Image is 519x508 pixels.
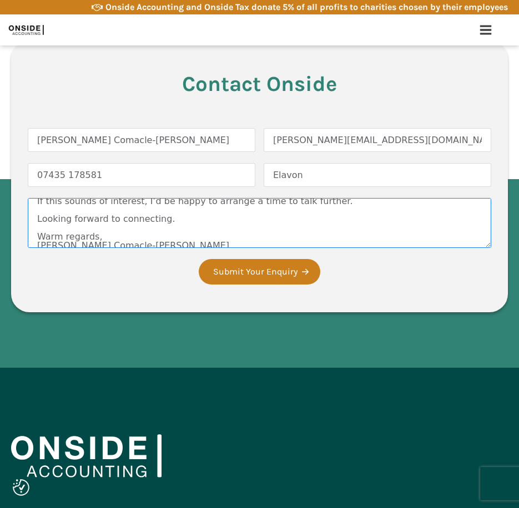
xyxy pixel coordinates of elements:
button: Submit Your Enquiry [199,259,320,285]
input: Name [28,128,255,152]
img: Onside Accounting [11,434,162,477]
input: Company Name [264,163,491,187]
h3: Contact Onside [28,74,491,95]
input: Email [264,128,491,152]
img: Revisit consent button [13,479,29,496]
input: Phone Number [28,163,255,187]
img: Onside Accounting [9,22,44,38]
textarea: Nature of Enquiry [28,198,491,248]
button: Consent Preferences [13,479,29,496]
